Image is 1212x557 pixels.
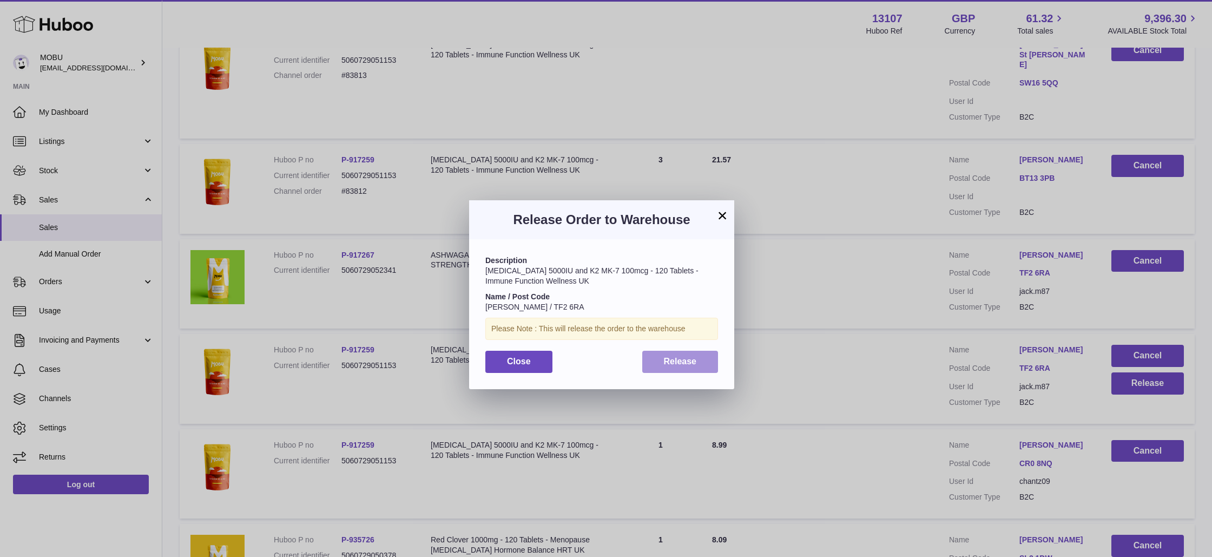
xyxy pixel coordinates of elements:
[485,303,584,311] span: [PERSON_NAME] / TF2 6RA
[507,357,531,366] span: Close
[716,209,729,222] button: ×
[485,351,552,373] button: Close
[485,266,699,285] span: [MEDICAL_DATA] 5000IU and K2 MK-7 100mcg - 120 Tablets - Immune Function Wellness UK
[485,211,718,228] h3: Release Order to Warehouse
[642,351,719,373] button: Release
[485,318,718,340] div: Please Note : This will release the order to the warehouse
[485,292,550,301] strong: Name / Post Code
[664,357,697,366] span: Release
[485,256,527,265] strong: Description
